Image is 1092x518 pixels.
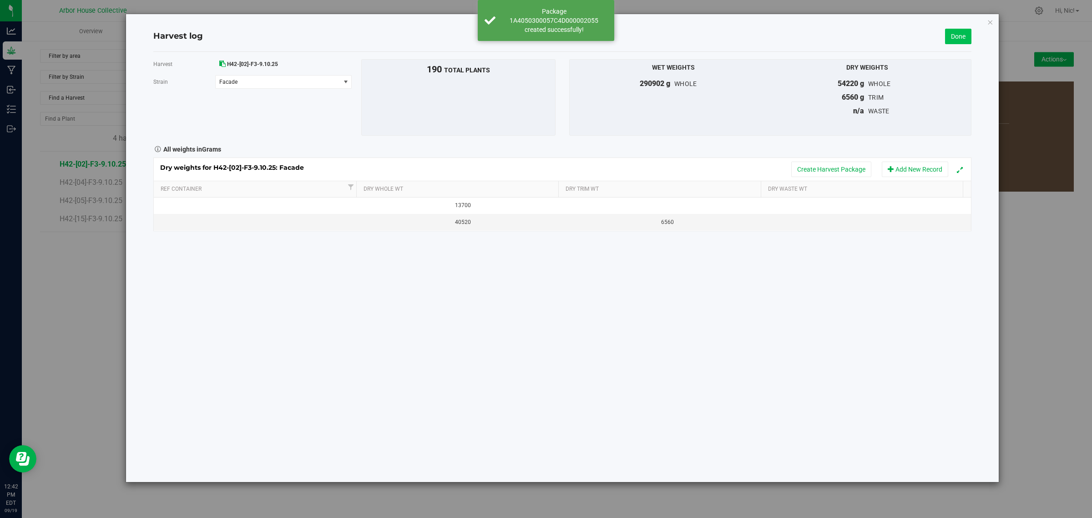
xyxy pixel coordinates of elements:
span: whole [674,80,697,87]
button: Create Harvest Package [791,162,871,177]
span: 54220 g [838,79,864,88]
div: 13700 [364,201,562,210]
span: trim [868,94,884,101]
a: Ref Container [161,186,345,193]
span: n/a [853,107,864,115]
div: 6560 [569,218,766,227]
span: 290902 g [640,79,670,88]
span: Harvest [153,61,172,67]
strong: All weights in [163,142,221,154]
span: Wet Weights [652,64,695,71]
div: 40520 [364,218,562,227]
div: Please record waste in the action menu. [773,215,971,229]
span: 6560 g [842,93,864,102]
a: Dry Trim Wt [566,186,757,193]
a: Done [945,29,971,44]
h4: Harvest log [153,30,203,42]
a: Dry Whole Wt [364,186,555,193]
span: Dry Weights [846,64,888,71]
div: Package 1A4050300057C4D000002055 created successfully! [500,7,607,34]
span: H42-[02]-F3-9.10.25 [227,61,278,67]
a: Dry Waste Wt [768,186,960,193]
span: total plants [444,66,490,74]
span: whole [868,80,890,87]
a: Filter [345,181,356,193]
button: Add New Record [882,162,948,177]
span: Dry weights for H42-[02]-F3-9.10.25: Facade [160,163,313,172]
iframe: Resource center [9,445,36,472]
span: Strain [153,79,168,85]
span: waste [868,107,889,115]
div: Please record waste in the action menu. [773,199,971,213]
span: 190 [427,64,442,75]
span: Facade [219,79,332,85]
span: select [340,76,351,88]
span: Grams [202,146,221,153]
button: Expand [953,163,966,176]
